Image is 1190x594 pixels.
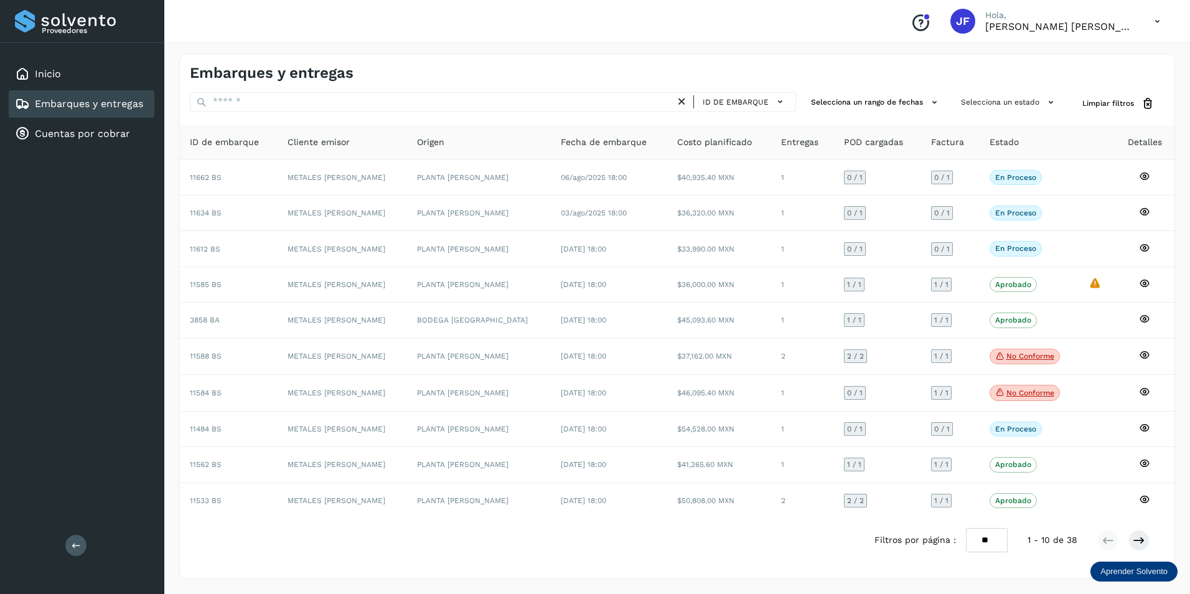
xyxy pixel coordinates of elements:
[278,339,407,375] td: METALES [PERSON_NAME]
[847,174,863,181] span: 0 / 1
[561,209,627,217] span: 03/ago/2025 18:00
[667,483,771,518] td: $50,808.00 MXN
[667,231,771,266] td: $33,990.00 MXN
[667,375,771,412] td: $46,095.40 MXN
[667,447,771,483] td: $41,265.60 MXN
[1100,567,1168,577] p: Aprender Solvento
[561,316,606,324] span: [DATE] 18:00
[995,425,1036,433] p: En proceso
[847,389,863,397] span: 0 / 1
[190,316,220,324] span: 3858 BA
[407,196,551,231] td: PLANTA [PERSON_NAME]
[1072,92,1164,115] button: Limpiar filtros
[667,339,771,375] td: $37,162.00 MXN
[417,136,444,149] span: Origen
[278,160,407,196] td: METALES [PERSON_NAME]
[844,136,903,149] span: POD cargadas
[407,375,551,412] td: PLANTA [PERSON_NAME]
[667,303,771,338] td: $45,093.60 MXN
[703,97,769,108] span: ID de embarque
[42,26,149,35] p: Proveedores
[847,209,863,217] span: 0 / 1
[874,534,956,547] span: Filtros por página :
[278,447,407,483] td: METALES [PERSON_NAME]
[995,244,1036,253] p: En proceso
[407,231,551,266] td: PLANTA [PERSON_NAME]
[990,136,1019,149] span: Estado
[190,389,222,397] span: 11584 BS
[771,267,834,303] td: 1
[1082,98,1134,109] span: Limpiar filtros
[190,425,222,433] span: 11484 BS
[934,245,950,253] span: 0 / 1
[561,173,627,182] span: 06/ago/2025 18:00
[561,389,606,397] span: [DATE] 18:00
[190,352,222,361] span: 11588 BS
[278,303,407,338] td: METALES [PERSON_NAME]
[934,352,949,360] span: 1 / 1
[985,10,1135,21] p: Hola,
[771,303,834,338] td: 1
[847,461,861,468] span: 1 / 1
[847,425,863,433] span: 0 / 1
[806,92,946,113] button: Selecciona un rango de fechas
[561,460,606,469] span: [DATE] 18:00
[956,92,1062,113] button: Selecciona un estado
[190,64,354,82] h4: Embarques y entregas
[771,196,834,231] td: 1
[190,173,222,182] span: 11662 BS
[190,136,259,149] span: ID de embarque
[699,93,790,111] button: ID de embarque
[995,496,1031,505] p: Aprobado
[278,267,407,303] td: METALES [PERSON_NAME]
[561,425,606,433] span: [DATE] 18:00
[934,209,950,217] span: 0 / 1
[35,98,143,110] a: Embarques y entregas
[934,497,949,504] span: 1 / 1
[9,120,154,148] div: Cuentas por cobrar
[190,496,222,505] span: 11533 BS
[771,375,834,412] td: 1
[561,136,647,149] span: Fecha de embarque
[847,497,864,504] span: 2 / 2
[278,196,407,231] td: METALES [PERSON_NAME]
[934,174,950,181] span: 0 / 1
[1028,534,1077,547] span: 1 - 10 de 38
[278,231,407,266] td: METALES [PERSON_NAME]
[561,280,606,289] span: [DATE] 18:00
[190,245,220,253] span: 11612 BS
[985,21,1135,32] p: JOSE FUENTES HERNANDEZ
[9,90,154,118] div: Embarques y entregas
[407,303,551,338] td: BODEGA [GEOGRAPHIC_DATA]
[771,447,834,483] td: 1
[190,280,222,289] span: 11585 BS
[1006,389,1054,397] p: No conforme
[190,460,222,469] span: 11562 BS
[9,60,154,88] div: Inicio
[934,389,949,397] span: 1 / 1
[995,173,1036,182] p: En proceso
[561,352,606,361] span: [DATE] 18:00
[190,209,222,217] span: 11634 BS
[288,136,350,149] span: Cliente emisor
[771,483,834,518] td: 2
[847,245,863,253] span: 0 / 1
[407,339,551,375] td: PLANTA [PERSON_NAME]
[407,160,551,196] td: PLANTA [PERSON_NAME]
[995,209,1036,217] p: En proceso
[934,281,949,288] span: 1 / 1
[995,460,1031,469] p: Aprobado
[771,412,834,447] td: 1
[35,68,61,80] a: Inicio
[847,352,864,360] span: 2 / 2
[561,496,606,505] span: [DATE] 18:00
[931,136,964,149] span: Factura
[667,267,771,303] td: $36,000.00 MXN
[278,483,407,518] td: METALES [PERSON_NAME]
[781,136,818,149] span: Entregas
[847,316,861,324] span: 1 / 1
[278,375,407,412] td: METALES [PERSON_NAME]
[771,160,834,196] td: 1
[278,412,407,447] td: METALES [PERSON_NAME]
[934,461,949,468] span: 1 / 1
